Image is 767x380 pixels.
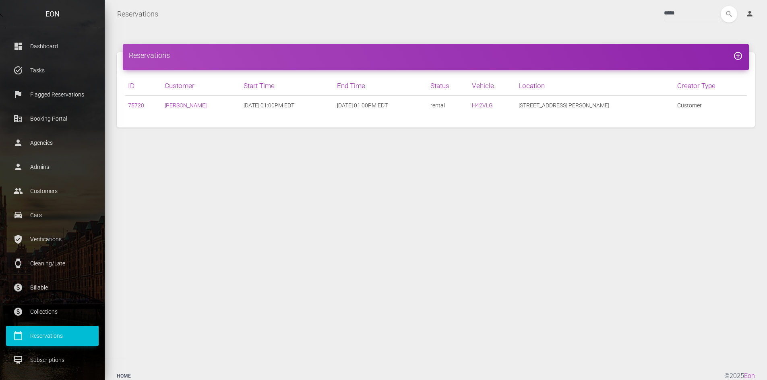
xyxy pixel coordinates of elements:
p: Agencies [12,137,93,149]
a: Reservations [117,4,158,24]
i: person [746,10,754,18]
a: corporate_fare Booking Portal [6,109,99,129]
p: Admins [12,161,93,173]
a: verified_user Verifications [6,229,99,249]
td: [DATE] 01:00PM EDT [240,96,334,115]
a: person Agencies [6,133,99,153]
th: End Time [334,76,427,96]
th: ID [125,76,161,96]
a: task_alt Tasks [6,60,99,80]
p: Flagged Reservations [12,88,93,101]
p: Reservations [12,330,93,342]
th: Customer [161,76,240,96]
a: 75720 [128,102,144,109]
th: Status [427,76,469,96]
a: add_circle_outline [733,51,743,60]
a: flag Flagged Reservations [6,84,99,105]
th: Location [515,76,674,96]
a: dashboard Dashboard [6,36,99,56]
td: rental [427,96,469,115]
a: [PERSON_NAME] [165,102,207,109]
p: Verifications [12,233,93,245]
a: drive_eta Cars [6,205,99,225]
a: calendar_today Reservations [6,326,99,346]
p: Collections [12,306,93,318]
p: Dashboard [12,40,93,52]
th: Vehicle [469,76,515,96]
p: Billable [12,281,93,294]
a: card_membership Subscriptions [6,350,99,370]
p: Cars [12,209,93,221]
p: Customers [12,185,93,197]
td: [STREET_ADDRESS][PERSON_NAME] [515,96,674,115]
button: search [721,6,737,23]
a: Eon [744,372,755,380]
p: Tasks [12,64,93,76]
a: paid Collections [6,302,99,322]
p: Cleaning/Late [12,257,93,269]
p: Subscriptions [12,354,93,366]
td: [DATE] 01:00PM EDT [334,96,427,115]
p: Booking Portal [12,113,93,125]
a: H42VLG [472,102,493,109]
a: paid Billable [6,277,99,298]
th: Creator Type [674,76,747,96]
a: watch Cleaning/Late [6,253,99,273]
a: person [740,6,761,22]
h4: Reservations [129,50,743,60]
i: add_circle_outline [733,51,743,61]
th: Start Time [240,76,334,96]
td: Customer [674,96,747,115]
a: people Customers [6,181,99,201]
a: person Admins [6,157,99,177]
